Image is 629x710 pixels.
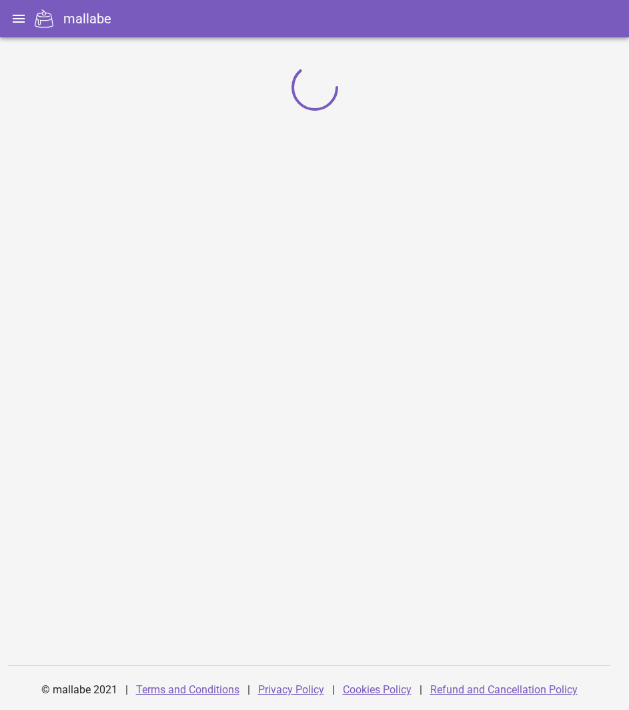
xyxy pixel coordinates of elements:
a: Refund and Cancellation Policy [430,683,578,696]
div: mallabe [63,9,111,29]
a: Cookies Policy [343,683,412,696]
div: | [332,674,335,706]
a: Privacy Policy [258,683,324,696]
div: © mallabe 2021 [33,674,125,706]
div: | [125,674,128,706]
div: | [420,674,422,706]
div: | [247,674,250,706]
a: Terms and Conditions [136,683,239,696]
